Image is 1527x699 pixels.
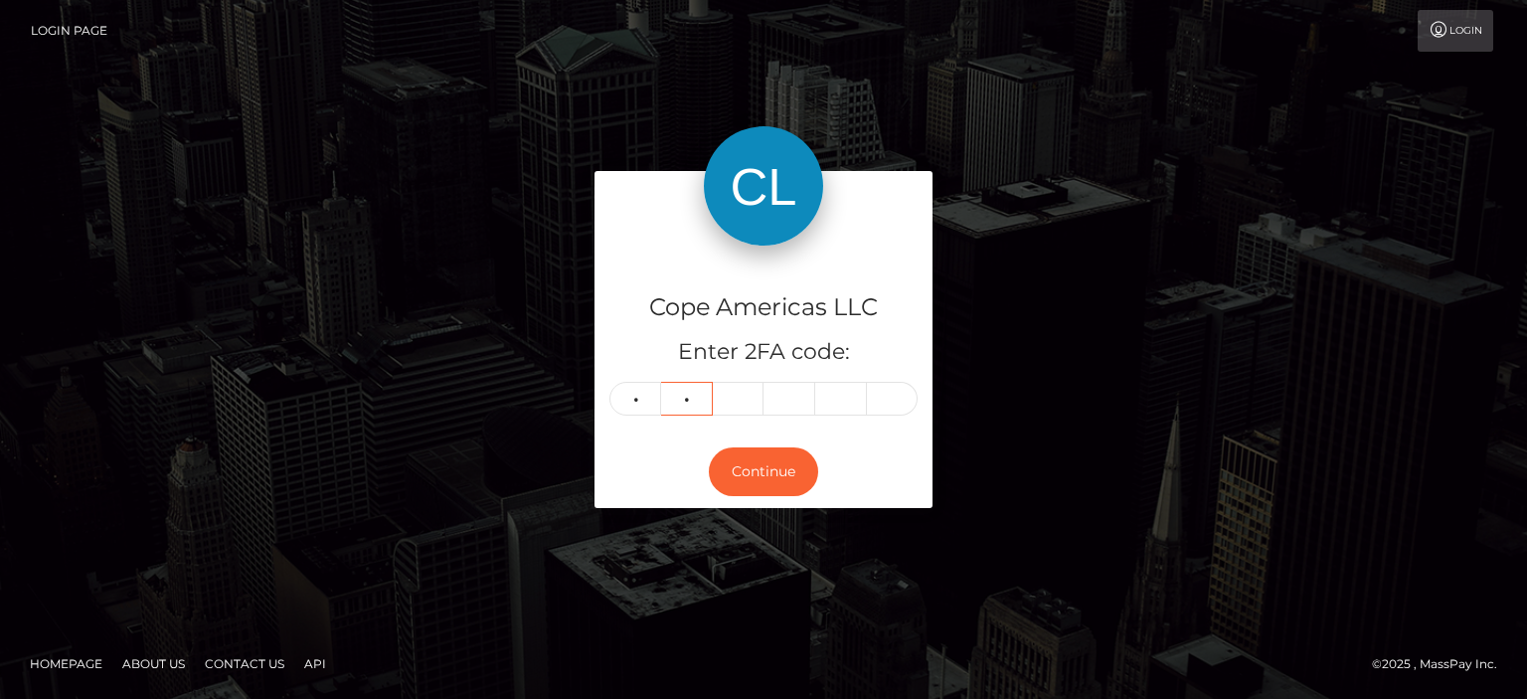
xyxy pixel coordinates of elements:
[197,648,292,679] a: Contact Us
[114,648,193,679] a: About Us
[704,126,823,246] img: Cope Americas LLC
[1372,653,1512,675] div: © 2025 , MassPay Inc.
[1418,10,1493,52] a: Login
[609,290,918,325] h4: Cope Americas LLC
[609,337,918,368] h5: Enter 2FA code:
[22,648,110,679] a: Homepage
[31,10,107,52] a: Login Page
[709,447,818,496] button: Continue
[296,648,334,679] a: API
